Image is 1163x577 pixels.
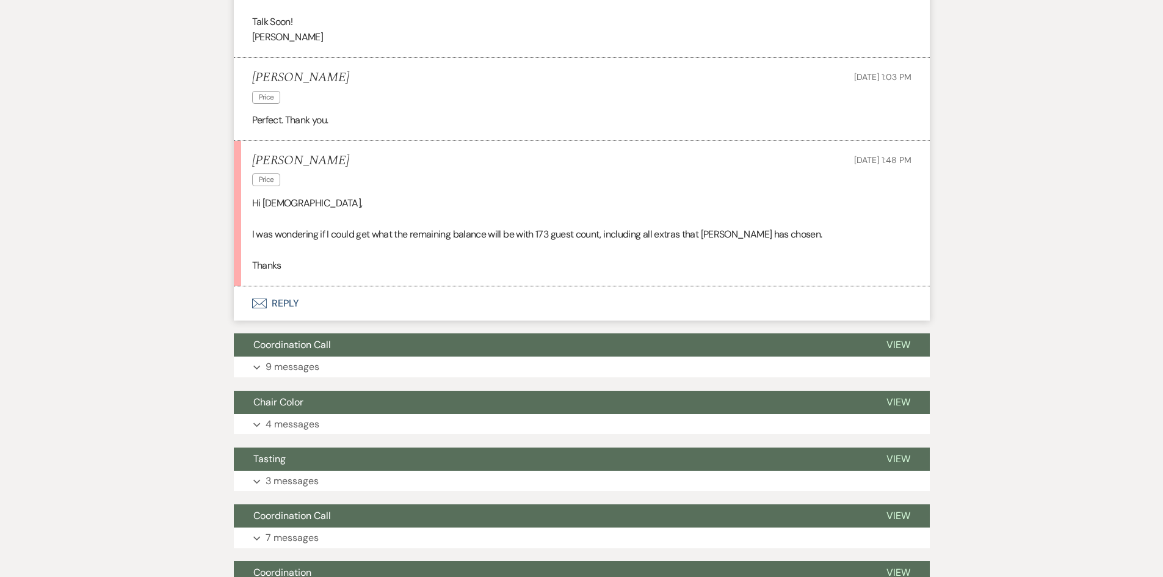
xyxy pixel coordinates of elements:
[234,391,867,414] button: Chair Color
[854,71,911,82] span: [DATE] 1:03 PM
[252,195,911,211] p: Hi [DEMOGRAPHIC_DATA],
[253,396,303,408] span: Chair Color
[234,471,930,492] button: 3 messages
[252,70,349,85] h5: [PERSON_NAME]
[867,504,930,528] button: View
[234,286,930,321] button: Reply
[252,91,281,104] span: Price
[867,448,930,471] button: View
[266,359,319,375] p: 9 messages
[252,258,911,274] p: Thanks
[234,448,867,471] button: Tasting
[867,333,930,357] button: View
[266,416,319,432] p: 4 messages
[252,14,911,30] p: Talk Soon!
[886,396,910,408] span: View
[253,452,286,465] span: Tasting
[234,414,930,435] button: 4 messages
[252,173,281,186] span: Price
[252,227,911,242] p: I was wondering if I could get what the remaining balance will be with 173 guest count, including...
[266,530,319,546] p: 7 messages
[253,338,331,351] span: Coordination Call
[234,333,867,357] button: Coordination Call
[253,509,331,522] span: Coordination Call
[234,528,930,548] button: 7 messages
[886,509,910,522] span: View
[252,112,911,128] p: Perfect. Thank you.
[854,154,911,165] span: [DATE] 1:48 PM
[234,504,867,528] button: Coordination Call
[886,452,910,465] span: View
[867,391,930,414] button: View
[234,357,930,377] button: 9 messages
[886,338,910,351] span: View
[252,29,911,45] p: [PERSON_NAME]
[252,153,349,169] h5: [PERSON_NAME]
[266,473,319,489] p: 3 messages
